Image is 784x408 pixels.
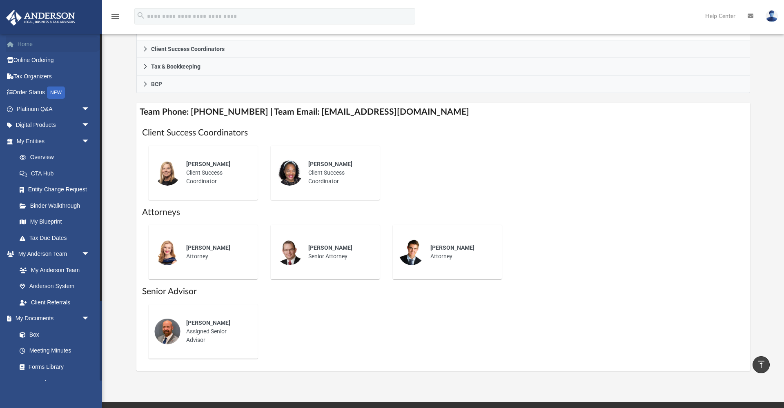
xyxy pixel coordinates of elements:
[11,182,102,198] a: Entity Change Request
[186,244,230,251] span: [PERSON_NAME]
[154,239,180,265] img: thumbnail
[11,343,98,359] a: Meeting Minutes
[11,278,98,295] a: Anderson System
[11,214,98,230] a: My Blueprint
[11,359,94,375] a: Forms Library
[186,319,230,326] span: [PERSON_NAME]
[186,161,230,167] span: [PERSON_NAME]
[151,46,225,52] span: Client Success Coordinators
[47,86,65,99] div: NEW
[151,81,162,87] span: BCP
[6,68,102,84] a: Tax Organizers
[154,160,180,186] img: thumbnail
[11,149,102,166] a: Overview
[110,16,120,21] a: menu
[151,64,200,69] span: Tax & Bookkeeping
[180,154,252,191] div: Client Success Coordinator
[399,239,425,265] img: thumbnail
[180,238,252,266] div: Attorney
[142,286,744,297] h1: Senior Advisor
[82,246,98,263] span: arrow_drop_down
[6,246,98,262] a: My Anderson Teamarrow_drop_down
[6,117,102,133] a: Digital Productsarrow_drop_down
[308,161,352,167] span: [PERSON_NAME]
[425,238,496,266] div: Attorney
[136,11,145,20] i: search
[180,313,252,350] div: Assigned Senior Advisor
[82,117,98,134] span: arrow_drop_down
[756,359,766,369] i: vertical_align_top
[430,244,474,251] span: [PERSON_NAME]
[11,326,94,343] a: Box
[11,262,94,278] a: My Anderson Team
[4,10,78,26] img: Anderson Advisors Platinum Portal
[154,318,180,344] img: thumbnail
[82,101,98,118] span: arrow_drop_down
[766,10,778,22] img: User Pic
[110,11,120,21] i: menu
[11,294,98,310] a: Client Referrals
[276,239,303,265] img: thumbnail
[11,375,98,391] a: Notarize
[276,160,303,186] img: thumbnail
[6,133,102,149] a: My Entitiesarrow_drop_down
[142,206,744,218] h1: Attorneys
[136,103,750,121] h4: Team Phone: [PHONE_NUMBER] | Team Email: [EMAIL_ADDRESS][DOMAIN_NAME]
[82,133,98,150] span: arrow_drop_down
[11,230,102,246] a: Tax Due Dates
[308,244,352,251] span: [PERSON_NAME]
[753,356,770,373] a: vertical_align_top
[11,165,102,182] a: CTA Hub
[136,40,750,58] a: Client Success Coordinators
[303,154,374,191] div: Client Success Coordinator
[82,310,98,327] span: arrow_drop_down
[136,75,750,93] a: BCP
[6,52,102,69] a: Online Ordering
[6,36,102,52] a: Home
[11,197,102,214] a: Binder Walkthrough
[6,310,98,327] a: My Documentsarrow_drop_down
[6,101,102,117] a: Platinum Q&Aarrow_drop_down
[136,58,750,75] a: Tax & Bookkeeping
[6,84,102,101] a: Order StatusNEW
[303,238,374,266] div: Senior Attorney
[142,127,744,139] h1: Client Success Coordinators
